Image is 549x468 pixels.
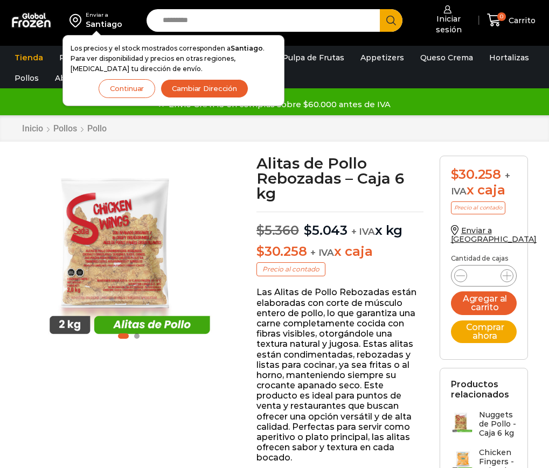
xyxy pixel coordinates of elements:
[256,287,423,463] p: Las Alitas de Pollo Rebozadas están elaboradas con corte de músculo entero de pollo, lo que garan...
[256,222,299,238] bdi: 5.360
[310,247,334,258] span: + IVA
[451,320,517,343] button: Comprar ahora
[479,410,517,437] h3: Nuggets de Pollo - Caja 6 kg
[87,123,107,134] a: Pollo
[22,123,107,134] nav: Breadcrumb
[231,44,263,52] strong: Santiago
[351,226,375,237] span: + IVA
[451,291,517,315] button: Agregar al carrito
[451,167,517,198] div: x caja
[54,47,114,68] a: Papas Fritas
[484,8,538,33] a: 0 Carrito
[256,212,423,239] p: x kg
[9,47,48,68] a: Tienda
[256,243,307,259] bdi: 30.258
[256,262,325,276] p: Precio al contado
[9,68,44,88] a: Pollos
[304,222,312,238] span: $
[50,68,100,88] a: Abarrotes
[451,379,517,400] h2: Productos relacionados
[277,47,350,68] a: Pulpa de Frutas
[161,79,248,98] button: Cambiar Dirección
[451,166,459,182] span: $
[451,410,517,443] a: Nuggets de Pollo - Caja 6 kg
[380,9,402,32] button: Search button
[70,11,86,30] img: address-field-icon.svg
[256,222,265,238] span: $
[421,13,474,35] span: Iniciar sesión
[451,226,537,245] a: Enviar a [GEOGRAPHIC_DATA]
[506,15,536,26] span: Carrito
[415,47,478,68] a: Queso Crema
[451,166,501,182] bdi: 30.258
[86,19,122,30] div: Santiago
[53,123,78,134] a: Pollos
[304,222,348,238] bdi: 5.043
[497,12,506,21] span: 0
[22,123,44,134] a: Inicio
[71,43,276,74] p: Los precios y el stock mostrados corresponden a . Para ver disponibilidad y precios en otras regi...
[355,47,409,68] a: Appetizers
[256,243,265,259] span: $
[484,47,534,68] a: Hortalizas
[99,79,155,98] button: Continuar
[451,255,517,262] p: Cantidad de cajas
[474,268,494,283] input: Product quantity
[451,201,505,214] p: Precio al contado
[256,244,423,260] p: x caja
[256,156,423,201] h1: Alitas de Pollo Rebozadas – Caja 6 kg
[86,11,122,19] div: Enviar a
